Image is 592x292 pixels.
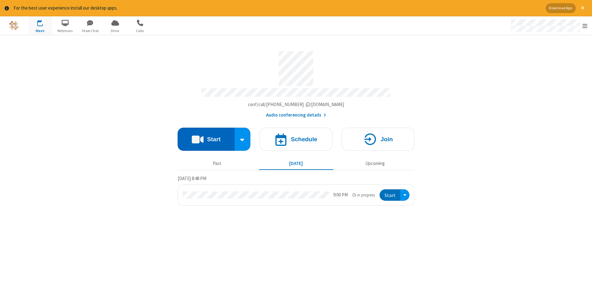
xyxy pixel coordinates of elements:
[42,20,46,24] div: 1
[207,136,220,142] h4: Start
[178,175,414,206] section: Today's Meetings
[400,189,409,201] div: Open menu
[178,128,235,151] button: Start
[248,101,344,107] span: Copy my meeting room link
[178,47,414,118] section: Account details
[505,16,592,35] div: Open menu
[333,191,348,199] div: 9:00 PM
[2,16,25,35] button: Logo
[291,136,317,142] h4: Schedule
[260,128,332,151] button: Schedule
[266,112,326,119] button: Audio conferencing details
[14,5,541,12] div: For the best user experience install our desktop apps.
[129,28,152,34] span: Calls
[546,3,576,13] button: Download App
[180,158,254,170] button: Past
[338,158,412,170] button: Upcoming
[380,189,400,201] button: Start
[178,175,206,181] span: [DATE] 8:48 PM
[54,28,77,34] span: Webinars
[342,128,414,151] button: Join
[380,136,393,142] h4: Join
[104,28,127,34] span: Drive
[352,192,375,198] em: in progress
[248,101,344,108] button: Copy my meeting room linkCopy my meeting room link
[235,128,251,151] div: Start conference options
[79,28,102,34] span: Team Chat
[9,21,18,30] img: QA Selenium DO NOT DELETE OR CHANGE
[578,3,587,13] button: Close alert
[259,158,333,170] button: [DATE]
[29,28,52,34] span: Meet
